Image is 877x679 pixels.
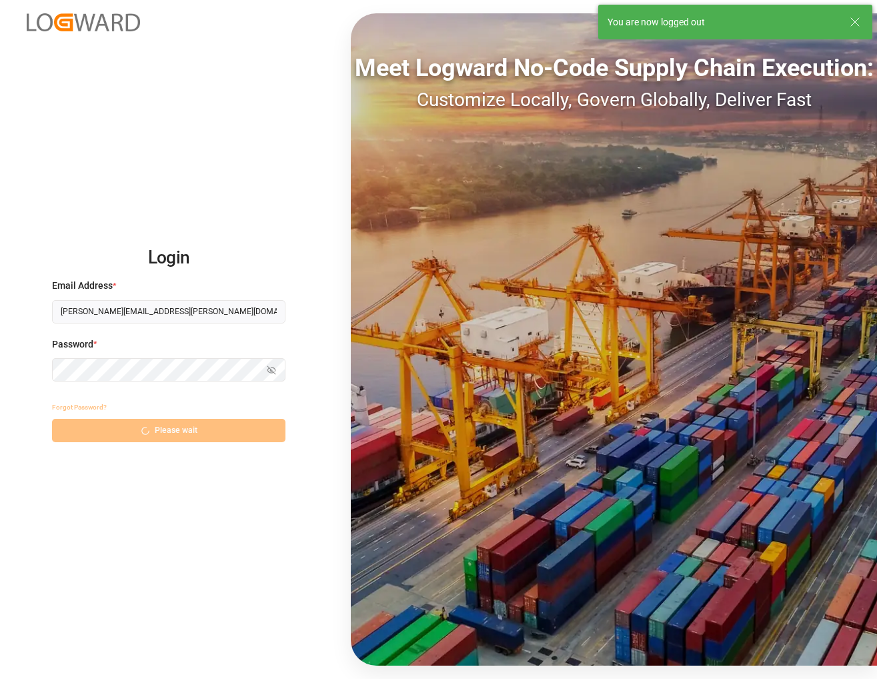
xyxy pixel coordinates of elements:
[351,86,877,114] div: Customize Locally, Govern Globally, Deliver Fast
[27,13,140,31] img: Logward_new_orange.png
[608,15,837,29] div: You are now logged out
[351,50,877,86] div: Meet Logward No-Code Supply Chain Execution:
[52,237,285,279] h2: Login
[52,279,113,293] span: Email Address
[52,300,285,323] input: Enter your email
[52,337,93,352] span: Password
